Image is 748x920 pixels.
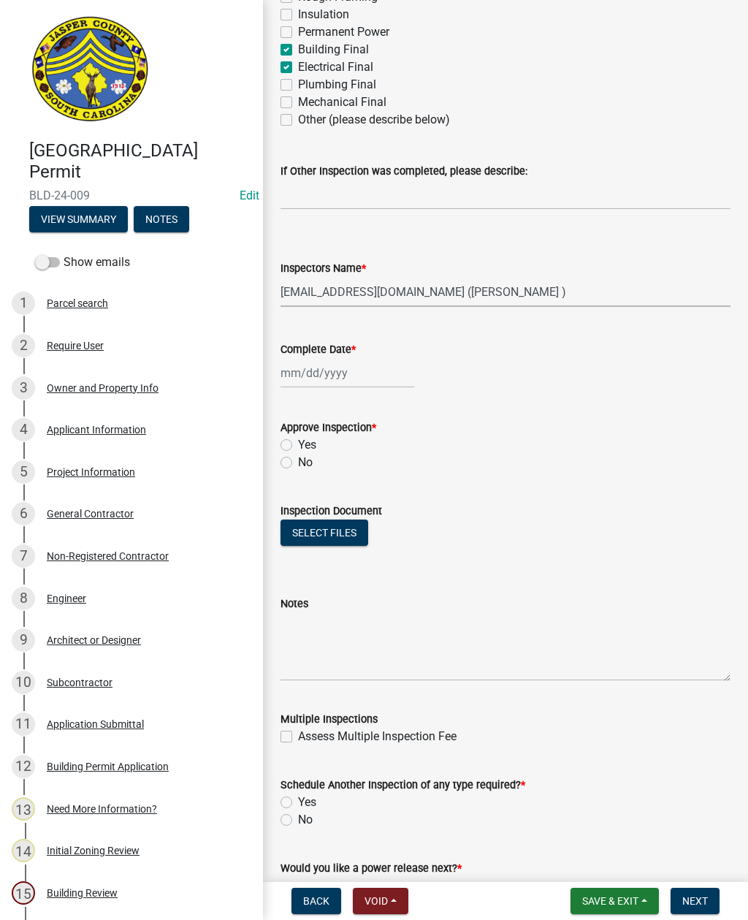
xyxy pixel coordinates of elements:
[47,551,169,561] div: Non-Registered Contractor
[47,845,140,856] div: Initial Zoning Review
[47,298,108,308] div: Parcel search
[298,41,369,58] label: Building Final
[47,761,169,772] div: Building Permit Application
[29,214,128,226] wm-modal-confirm: Summary
[29,140,251,183] h4: [GEOGRAPHIC_DATA] Permit
[29,15,151,125] img: Jasper County, South Carolina
[12,712,35,736] div: 11
[12,334,35,357] div: 2
[134,206,189,232] button: Notes
[47,467,135,477] div: Project Information
[291,888,341,914] button: Back
[298,794,316,811] label: Yes
[47,383,159,393] div: Owner and Property Info
[671,888,720,914] button: Next
[570,888,659,914] button: Save & Exit
[280,264,366,274] label: Inspectors Name
[280,423,376,433] label: Approve Inspection
[12,628,35,652] div: 9
[298,436,316,454] label: Yes
[280,167,527,177] label: If Other Inspection was completed, please describe:
[365,895,388,907] span: Void
[47,509,134,519] div: General Contractor
[280,345,356,355] label: Complete Date
[12,418,35,441] div: 4
[298,811,313,829] label: No
[280,506,382,517] label: Inspection Document
[280,599,308,609] label: Notes
[29,189,234,202] span: BLD-24-009
[29,206,128,232] button: View Summary
[12,839,35,862] div: 14
[298,728,457,745] label: Assess Multiple Inspection Fee
[12,755,35,778] div: 12
[12,376,35,400] div: 3
[298,58,373,76] label: Electrical Final
[134,214,189,226] wm-modal-confirm: Notes
[12,502,35,525] div: 6
[12,587,35,610] div: 8
[47,635,141,645] div: Architect or Designer
[47,804,157,814] div: Need More Information?
[280,780,525,791] label: Schedule Another Inspection of any type required?
[280,864,462,874] label: Would you like a power release next?
[240,189,259,202] wm-modal-confirm: Edit Application Number
[280,520,368,546] button: Select files
[12,544,35,568] div: 7
[303,895,329,907] span: Back
[12,292,35,315] div: 1
[240,189,259,202] a: Edit
[353,888,408,914] button: Void
[582,895,638,907] span: Save & Exit
[47,593,86,604] div: Engineer
[280,715,378,725] label: Multiple Inspections
[47,425,146,435] div: Applicant Information
[12,797,35,821] div: 13
[280,358,414,388] input: mm/dd/yyyy
[682,895,708,907] span: Next
[12,460,35,484] div: 5
[47,719,144,729] div: Application Submittal
[47,888,118,898] div: Building Review
[298,6,349,23] label: Insulation
[298,454,313,471] label: No
[298,111,450,129] label: Other (please describe below)
[12,881,35,905] div: 15
[298,76,376,94] label: Plumbing Final
[47,677,112,688] div: Subcontractor
[47,341,104,351] div: Require User
[298,94,386,111] label: Mechanical Final
[12,671,35,694] div: 10
[298,23,389,41] label: Permanent Power
[35,254,130,271] label: Show emails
